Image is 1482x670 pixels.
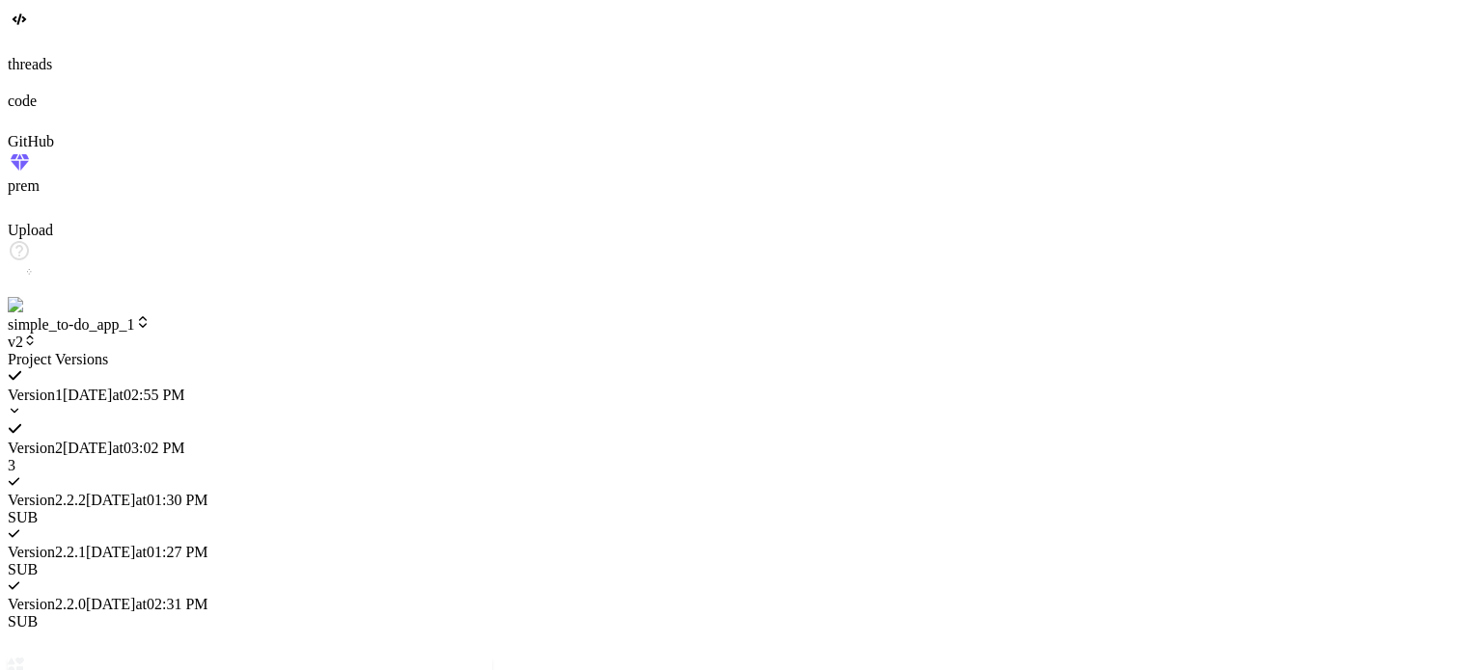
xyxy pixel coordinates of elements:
[8,492,86,508] span: Version 2 . 2.2
[8,440,63,456] span: Version 2
[8,613,38,630] span: SUB
[8,387,63,403] span: Version 1
[8,596,86,612] span: Version 2 . 2.0
[8,509,38,525] span: SUB
[8,561,38,577] span: SUB
[8,297,70,314] img: settings
[8,316,151,333] span: simple_to-do_app_1
[8,457,15,473] span: 3
[86,492,208,508] span: [DATE] at 01:30 PM
[8,222,53,238] label: Upload
[8,133,54,149] label: GitHub
[63,440,185,456] span: [DATE] at 03:02 PM
[8,56,52,72] label: threads
[86,596,208,612] span: [DATE] at 02:31 PM
[63,387,185,403] span: [DATE] at 02:55 PM
[8,544,86,560] span: Version 2 . 2.1
[8,93,37,109] label: code
[8,351,492,368] div: Project Versions
[8,177,40,194] label: prem
[8,334,37,350] span: v2
[86,544,208,560] span: [DATE] at 01:27 PM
